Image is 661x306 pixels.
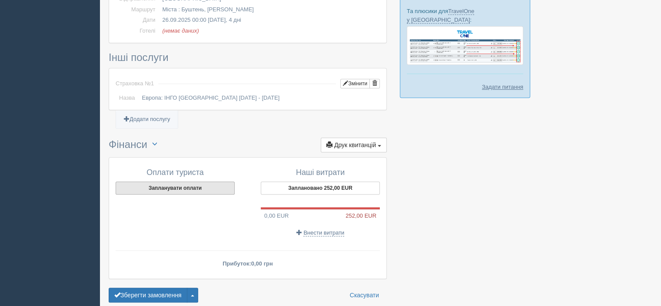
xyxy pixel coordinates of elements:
[116,75,154,93] td: Страховка №
[334,141,376,148] span: Друк квитанцій
[345,212,380,220] span: 252,00 EUR
[151,80,154,87] span: 1
[482,83,523,91] a: Задати питання
[261,182,380,195] button: Заплановано 252,00 EUR
[109,288,187,303] button: Зберегти замовлення
[159,15,380,26] td: 26.09.2025 00:00 [DATE], 4 дні
[116,182,235,195] button: Запланувати оплати
[116,259,380,268] p: Прибуток:
[321,138,387,152] button: Друк квитанцій
[138,93,380,104] td: Европа: ІНГО [GEOGRAPHIC_DATA] [DATE] - [DATE]
[116,26,159,37] td: Готелі
[340,79,370,88] button: Змінити
[116,111,178,128] a: Додати послугу
[116,4,159,15] td: Маршрут
[407,8,474,23] a: TravelOne у [GEOGRAPHIC_DATA]
[109,138,387,153] h3: Фінанси
[407,26,523,65] img: travel-one-%D0%BF%D1%96%D0%B4%D0%B1%D1%96%D1%80%D0%BA%D0%B0-%D1%81%D1%80%D0%BC-%D0%B4%D0%BB%D1%8F...
[116,15,159,26] td: Дати
[407,7,523,24] p: Та плюсики для :
[296,229,345,236] a: Внести витрати
[303,229,344,236] span: Внести витрати
[344,288,385,303] a: Скасувати
[159,4,380,15] td: Міста : Буштень, [PERSON_NAME]
[261,212,289,219] span: 0,00 EUR
[116,168,235,177] h4: Оплати туриста
[251,260,273,267] span: 0,00 грн
[261,168,380,177] h4: Наші витрати
[116,93,138,104] td: Назва
[109,52,387,63] h3: Інші послуги
[162,27,199,34] span: (немає даних)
